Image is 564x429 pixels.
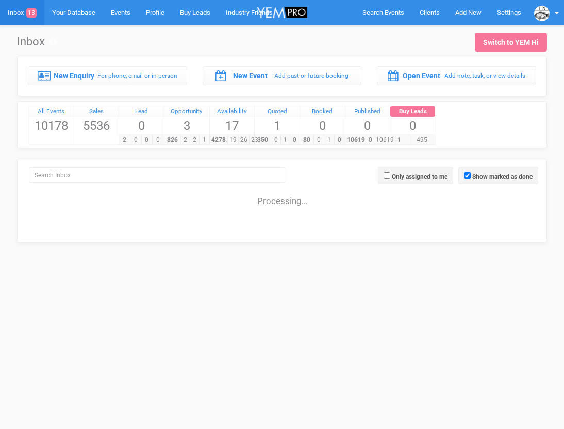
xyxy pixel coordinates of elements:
[210,117,255,134] span: 17
[367,135,374,145] span: 0
[255,117,300,134] span: 1
[210,106,255,117] a: Availability
[280,135,290,145] span: 1
[254,135,271,145] span: 350
[290,135,300,145] span: 0
[345,117,390,134] span: 0
[534,6,550,21] img: data
[300,135,314,145] span: 80
[374,135,396,145] span: 10619
[324,135,335,145] span: 1
[17,36,57,48] h1: Inbox
[119,117,164,134] span: 0
[345,106,390,117] a: Published
[97,72,177,79] small: For phone, email or in-person
[255,106,300,117] a: Quoted
[300,117,345,134] span: 0
[313,135,324,145] span: 0
[119,106,164,117] a: Lead
[233,71,268,81] label: New Event
[271,135,280,145] span: 0
[420,9,440,16] span: Clients
[20,185,544,206] div: Processing...
[403,71,440,81] label: Open Event
[362,9,404,16] span: Search Events
[345,135,367,145] span: 10619
[475,33,547,52] a: Switch to YEM Hi
[164,106,209,117] a: Opportunity
[390,117,435,134] span: 0
[29,167,285,183] input: Search Inbox
[164,135,181,145] span: 826
[203,66,362,85] a: New Event Add past or future booking
[26,8,37,18] span: 13
[74,106,119,117] a: Sales
[130,135,142,145] span: 0
[152,135,164,145] span: 0
[377,66,536,85] a: Open Event Add note, task, or view details
[300,106,345,117] a: Booked
[141,135,153,145] span: 0
[238,135,250,145] span: 26
[119,135,130,145] span: 2
[444,72,525,79] small: Add note, task, or view details
[74,117,119,134] span: 5536
[180,135,190,145] span: 2
[390,106,435,117] a: Buy Leads
[227,135,239,145] span: 19
[199,135,209,145] span: 1
[334,135,345,145] span: 0
[392,172,447,181] label: Only assigned to me
[164,117,209,134] span: 3
[455,9,482,16] span: Add New
[29,117,74,134] span: 10178
[409,135,435,145] span: 495
[190,135,200,145] span: 2
[54,71,94,81] label: New Enquiry
[274,72,349,79] small: Add past or future booking
[209,135,228,145] span: 4278
[483,37,539,47] div: Switch to YEM Hi
[249,135,260,145] span: 23
[28,66,187,85] a: New Enquiry For phone, email or in-person
[472,172,533,181] label: Show marked as done
[390,135,409,145] span: 1
[29,106,74,117] a: All Events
